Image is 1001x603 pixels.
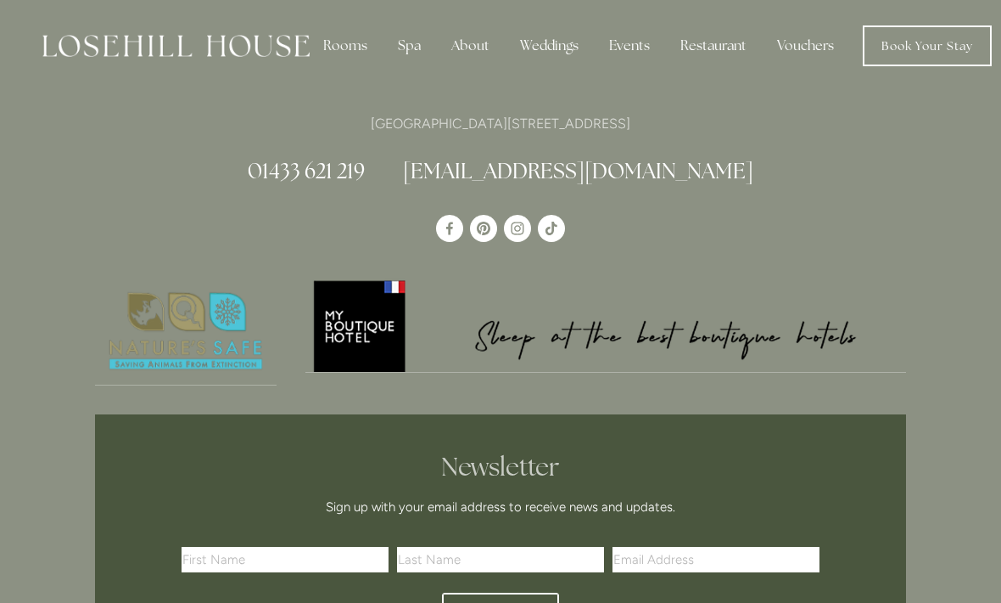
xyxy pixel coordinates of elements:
a: My Boutique Hotel - Logo [305,278,907,373]
input: Last Name [397,547,604,572]
a: [EMAIL_ADDRESS][DOMAIN_NAME] [403,157,753,184]
a: Instagram [504,215,531,242]
a: 01433 621 219 [248,157,365,184]
div: Restaurant [667,29,760,63]
a: Nature's Safe - Logo [95,278,277,386]
a: Vouchers [763,29,847,63]
a: TikTok [538,215,565,242]
a: Losehill House Hotel & Spa [436,215,463,242]
img: Nature's Safe - Logo [95,278,277,385]
p: [GEOGRAPHIC_DATA][STREET_ADDRESS] [95,112,906,135]
div: Events [596,29,663,63]
a: Pinterest [470,215,497,242]
input: First Name [182,547,389,572]
div: Spa [384,29,434,63]
h2: Newsletter [187,452,814,482]
input: Email Address [612,547,819,572]
div: About [438,29,503,63]
div: Weddings [506,29,592,63]
a: Book Your Stay [863,25,992,66]
img: My Boutique Hotel - Logo [305,278,907,372]
p: Sign up with your email address to receive news and updates. [187,497,814,517]
img: Losehill House [42,35,310,57]
div: Rooms [310,29,381,63]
